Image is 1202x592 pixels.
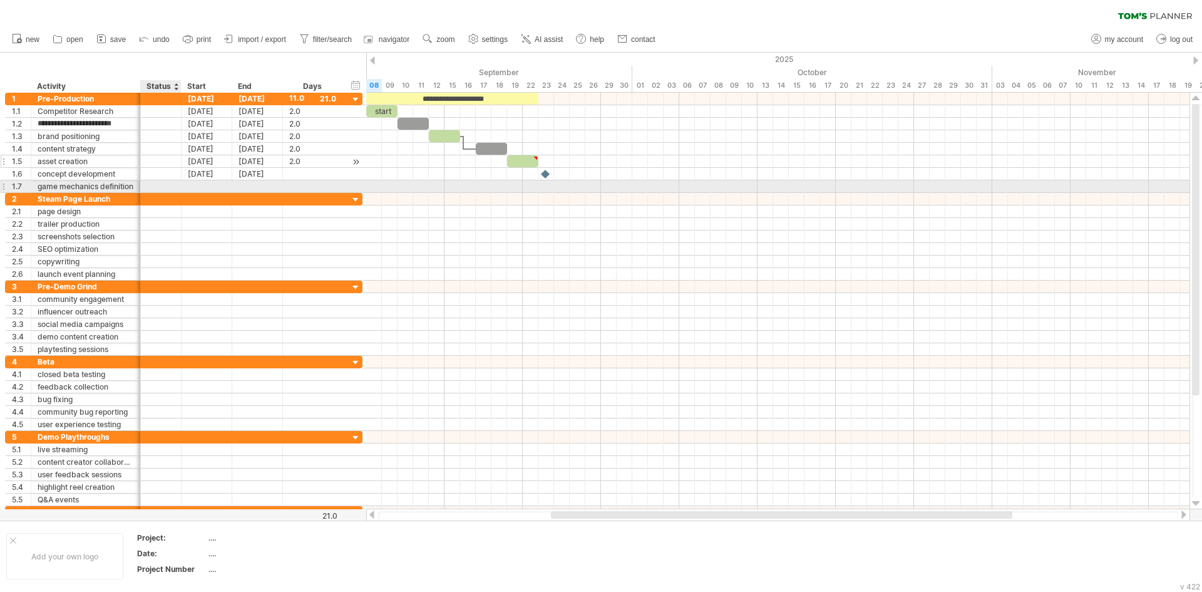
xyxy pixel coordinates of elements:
div: 3 [12,281,31,293]
img: tab_domain_overview_orange.svg [34,73,44,83]
div: October 2025 [632,66,992,79]
div: 1.3 [12,130,31,142]
div: [DATE] [182,168,232,180]
div: 5.4 [12,481,31,493]
div: Domain: [DOMAIN_NAME] [33,33,138,43]
span: AI assist [535,35,563,44]
div: 1 [12,93,31,105]
img: logo_orange.svg [20,20,30,30]
div: Wednesday, 5 November 2025 [1024,79,1039,92]
div: Q&A events [38,494,134,506]
div: Friday, 7 November 2025 [1055,79,1071,92]
div: launch event planning [38,268,134,280]
div: [DATE] [232,118,283,130]
div: Wednesday, 8 October 2025 [711,79,726,92]
a: contact [614,31,659,48]
div: 4.5 [12,418,31,430]
div: Monday, 3 November 2025 [992,79,1008,92]
div: Monday, 10 November 2025 [1071,79,1086,92]
div: Activity [37,80,133,93]
a: save [93,31,130,48]
div: Status [146,80,174,93]
div: Wednesday, 1 October 2025 [632,79,648,92]
div: content creator collaborations [38,456,134,468]
div: 5.1 [12,444,31,455]
div: 2.0 [289,143,336,155]
div: [DATE] [182,155,232,167]
a: AI assist [518,31,567,48]
div: Tuesday, 18 November 2025 [1164,79,1180,92]
div: Friday, 12 September 2025 [429,79,444,92]
div: 2.1 [12,205,31,217]
div: Monday, 17 November 2025 [1149,79,1164,92]
div: Wednesday, 17 September 2025 [476,79,491,92]
div: Monday, 8 September 2025 [366,79,382,92]
div: bug fixing [38,393,134,405]
div: Wednesday, 29 October 2025 [945,79,961,92]
div: v 422 [1180,582,1200,591]
div: 4 [12,356,31,368]
div: Friday, 3 October 2025 [664,79,679,92]
div: scroll to activity [350,155,362,169]
div: screenshots selection [38,231,134,242]
div: [DATE] [232,155,283,167]
div: Project Number [137,564,206,574]
span: settings [482,35,508,44]
div: 1.4 [12,143,31,155]
div: Thursday, 23 October 2025 [883,79,898,92]
img: website_grey.svg [20,33,30,43]
div: 3.3 [12,318,31,330]
div: Friday, 14 November 2025 [1133,79,1149,92]
div: September 2025 [288,66,632,79]
div: 4.3 [12,393,31,405]
div: 1.7 [12,180,31,192]
div: Wednesday, 22 October 2025 [867,79,883,92]
div: 4.1 [12,368,31,380]
div: Domain Overview [48,74,112,82]
div: Tuesday, 9 September 2025 [382,79,398,92]
a: import / export [221,31,290,48]
div: 2.3 [12,231,31,242]
div: community engagement [38,293,134,305]
div: Thursday, 2 October 2025 [648,79,664,92]
div: Monday, 20 October 2025 [836,79,851,92]
div: [DATE] [232,143,283,155]
div: 2.6 [12,268,31,280]
div: [DATE] [182,130,232,142]
div: [DATE] [232,130,283,142]
span: filter/search [313,35,352,44]
div: 2.0 [289,118,336,130]
div: Monday, 27 October 2025 [914,79,930,92]
div: demo content creation [38,331,134,343]
div: Project: [137,532,206,543]
div: live streaming [38,444,134,455]
div: 1.1 [12,105,31,117]
div: Pre-Production [38,93,134,105]
div: [DATE] [232,93,283,105]
div: Thursday, 6 November 2025 [1039,79,1055,92]
div: 2.5 [12,256,31,267]
div: 5.5 [12,494,31,506]
div: Start [187,80,225,93]
div: Friday, 24 October 2025 [898,79,914,92]
span: help [590,35,604,44]
div: 3.4 [12,331,31,343]
a: help [573,31,608,48]
div: 5 [12,431,31,443]
div: [DATE] [182,93,232,105]
div: highlight reel creation [38,481,134,493]
div: closed beta testing [38,368,134,380]
div: [DATE] [182,143,232,155]
div: 21.0 [284,511,337,521]
div: user feedback sessions [38,469,134,480]
div: Beta [38,356,134,368]
div: Friday, 10 October 2025 [742,79,758,92]
div: SEO optimization [38,243,134,255]
div: Thursday, 25 September 2025 [570,79,585,92]
div: playtesting sessions [38,343,134,355]
div: Friday, 26 September 2025 [585,79,601,92]
div: 3.2 [12,306,31,318]
a: open [49,31,87,48]
div: 1.5 [12,155,31,167]
div: Wednesday, 12 November 2025 [1102,79,1117,92]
